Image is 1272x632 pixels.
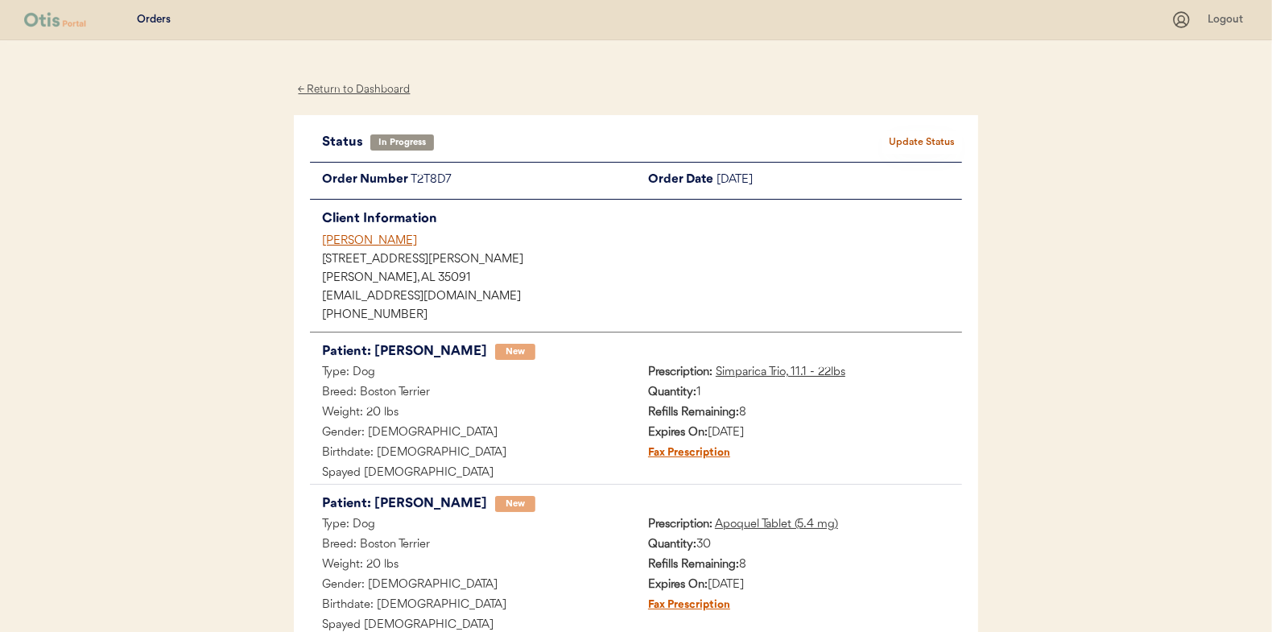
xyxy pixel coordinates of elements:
div: ← Return to Dashboard [294,81,415,99]
div: [PHONE_NUMBER] [322,310,962,321]
strong: Refills Remaining: [648,407,739,419]
div: Gender: [DEMOGRAPHIC_DATA] [310,576,636,596]
div: Patient: [PERSON_NAME] [322,341,487,363]
div: Weight: 20 lbs [310,556,636,576]
strong: Refills Remaining: [648,559,739,571]
div: Logout [1208,12,1248,28]
u: Simparica Trio, 11.1 - 22lbs [716,366,845,378]
strong: Expires On: [648,579,708,591]
div: Type: Dog [310,515,636,535]
div: Status [322,131,370,154]
strong: Expires On: [648,427,708,439]
strong: Quantity: [648,539,696,551]
div: Fax Prescription [636,444,730,464]
strong: Quantity: [648,386,696,399]
div: T2T8D7 [411,171,636,191]
div: [STREET_ADDRESS][PERSON_NAME] [322,254,962,266]
div: [PERSON_NAME] [322,233,962,250]
div: Breed: Boston Terrier [310,535,636,556]
div: [DATE] [636,423,962,444]
button: Update Status [882,131,962,154]
div: Birthdate: [DEMOGRAPHIC_DATA] [310,596,636,616]
div: Orders [137,12,171,28]
div: Order Number [310,171,411,191]
div: Patient: [PERSON_NAME] [322,493,487,515]
div: [DATE] [717,171,962,191]
div: Client Information [322,208,962,230]
strong: Prescription: [648,518,712,531]
div: 30 [636,535,962,556]
div: 8 [636,403,962,423]
div: [DATE] [636,576,962,596]
div: 8 [636,556,962,576]
div: [PERSON_NAME], AL 35091 [322,273,962,284]
div: Fax Prescription [636,596,730,616]
div: Type: Dog [310,363,636,383]
div: Order Date [636,171,717,191]
div: [EMAIL_ADDRESS][DOMAIN_NAME] [322,291,962,303]
div: Birthdate: [DEMOGRAPHIC_DATA] [310,444,636,464]
strong: Prescription: [648,366,712,378]
div: Weight: 20 lbs [310,403,636,423]
div: 1 [636,383,962,403]
div: Breed: Boston Terrier [310,383,636,403]
div: Gender: [DEMOGRAPHIC_DATA] [310,423,636,444]
u: Apoquel Tablet (5.4 mg) [715,518,838,531]
div: Spayed [DEMOGRAPHIC_DATA] [310,464,636,484]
